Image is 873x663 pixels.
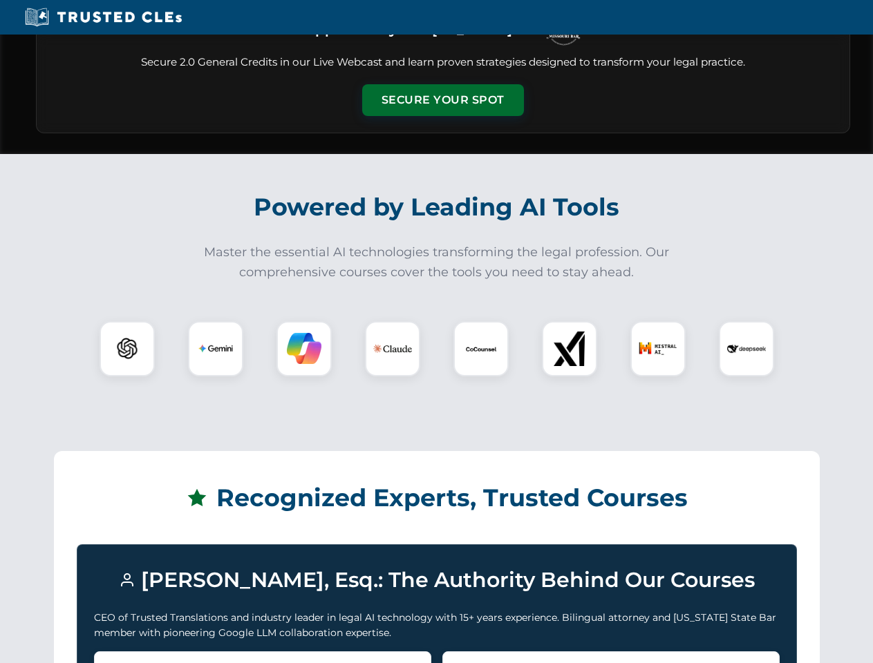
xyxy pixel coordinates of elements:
[630,321,686,376] div: Mistral AI
[362,84,524,116] button: Secure Your Spot
[639,329,677,368] img: Mistral AI Logo
[453,321,509,376] div: CoCounsel
[542,321,597,376] div: xAI
[21,7,186,28] img: Trusted CLEs
[464,331,498,366] img: CoCounsel Logo
[94,561,780,599] h3: [PERSON_NAME], Esq.: The Authority Behind Our Courses
[276,321,332,376] div: Copilot
[373,329,412,368] img: Claude Logo
[552,331,587,366] img: xAI Logo
[195,242,679,282] p: Master the essential AI technologies transforming the legal profession. Our comprehensive courses...
[53,55,833,70] p: Secure 2.0 General Credits in our Live Webcast and learn proven strategies designed to transform ...
[727,329,766,368] img: DeepSeek Logo
[107,329,147,369] img: ChatGPT Logo
[365,321,420,376] div: Claude
[287,331,321,366] img: Copilot Logo
[54,183,820,231] h2: Powered by Leading AI Tools
[188,321,243,376] div: Gemini
[719,321,774,376] div: DeepSeek
[100,321,155,376] div: ChatGPT
[77,474,797,522] h2: Recognized Experts, Trusted Courses
[94,610,780,641] p: CEO of Trusted Translations and industry leader in legal AI technology with 15+ years experience....
[198,331,233,366] img: Gemini Logo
